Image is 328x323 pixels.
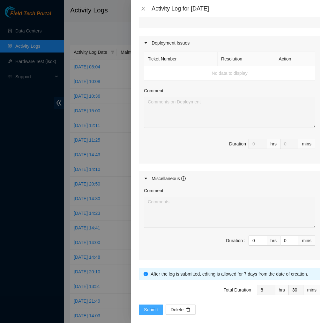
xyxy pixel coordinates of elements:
label: Comment [144,187,163,194]
textarea: Comment [144,97,315,128]
div: Miscellaneous [152,175,186,182]
div: Miscellaneous info-circle [139,171,320,186]
th: Resolution [218,52,275,66]
textarea: Comment [144,197,315,228]
div: hrs [267,139,280,149]
span: Delete [171,306,183,313]
th: Ticket Number [144,52,218,66]
span: info-circle [144,272,148,276]
label: Comment [144,87,163,94]
div: Deployment Issues [139,36,320,50]
div: Duration : [226,237,245,244]
div: mins [303,285,320,295]
div: hrs [267,235,280,246]
div: Activity Log for [DATE] [152,5,320,12]
span: info-circle [181,176,186,181]
span: delete [186,307,190,312]
div: After the log is submitted, editing is allowed for 7 days from the date of creation. [151,270,316,277]
div: mins [298,139,315,149]
span: Submit [144,306,158,313]
th: Action [275,52,315,66]
button: Deletedelete [166,305,196,315]
div: mins [298,235,315,246]
div: Total Duration : [224,286,254,293]
div: Duration [229,140,246,147]
td: No data to display [144,66,315,81]
span: close [141,6,146,11]
button: Close [139,6,148,12]
span: caret-right [144,177,148,180]
button: Submit [139,305,163,315]
span: caret-right [144,41,148,45]
div: hrs [275,285,289,295]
